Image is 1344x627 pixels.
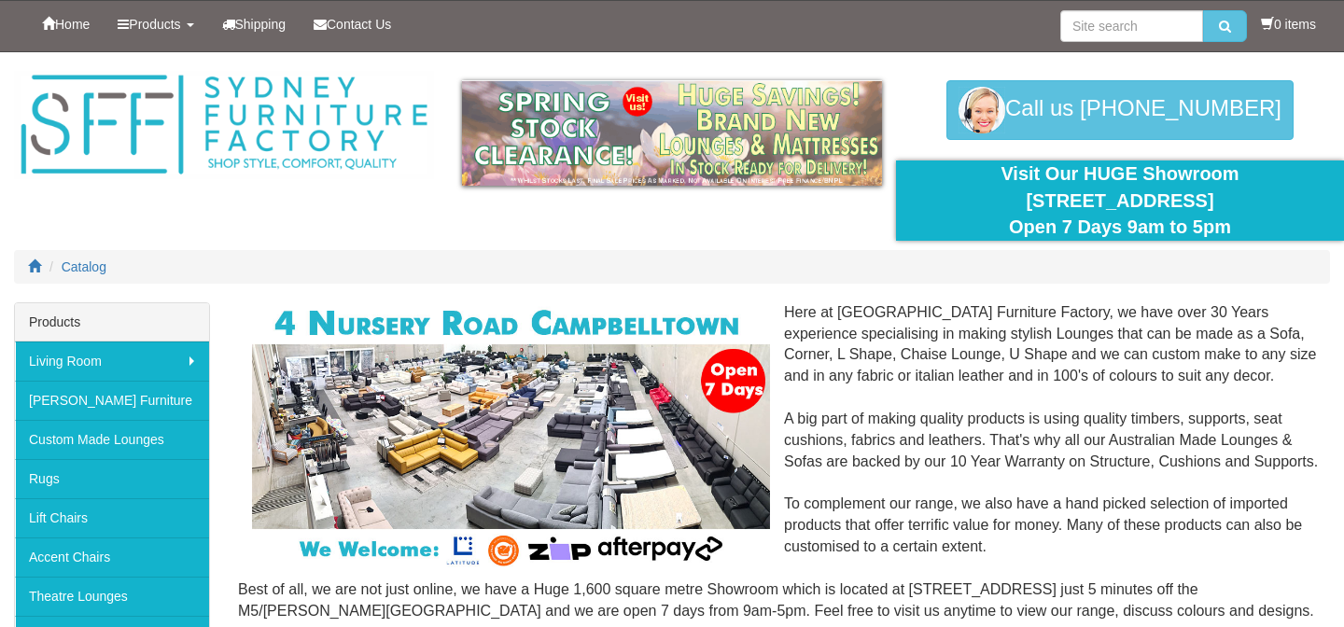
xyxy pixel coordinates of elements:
[910,160,1330,241] div: Visit Our HUGE Showroom [STREET_ADDRESS] Open 7 Days 9am to 5pm
[62,259,106,274] a: Catalog
[15,577,209,616] a: Theatre Lounges
[462,80,882,186] img: spring-sale.gif
[1060,10,1203,42] input: Site search
[15,303,209,341] div: Products
[15,381,209,420] a: [PERSON_NAME] Furniture
[15,341,209,381] a: Living Room
[28,1,104,48] a: Home
[235,17,287,32] span: Shipping
[300,1,405,48] a: Contact Us
[129,17,180,32] span: Products
[208,1,301,48] a: Shipping
[252,302,770,572] img: Corner Modular Lounges
[327,17,391,32] span: Contact Us
[15,420,209,459] a: Custom Made Lounges
[1261,15,1316,34] li: 0 items
[15,498,209,537] a: Lift Chairs
[55,17,90,32] span: Home
[15,459,209,498] a: Rugs
[104,1,207,48] a: Products
[14,71,434,179] img: Sydney Furniture Factory
[15,537,209,577] a: Accent Chairs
